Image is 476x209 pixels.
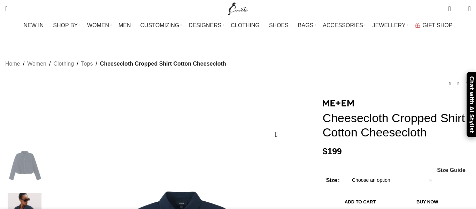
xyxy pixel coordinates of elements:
[323,147,342,156] bdi: 199
[449,3,454,9] span: 0
[3,142,46,189] img: Cheesecloth Cropped Shirt Cotton Cheesecloth
[298,22,313,29] span: BAGS
[456,2,463,16] div: My Wishlist
[87,18,112,32] a: WOMEN
[231,18,262,32] a: CLOTHING
[24,18,46,32] a: NEW IN
[140,18,182,32] a: CUSTOMIZING
[269,18,291,32] a: SHOES
[415,23,420,28] img: GiftBag
[323,111,471,140] h1: Cheesecloth Cropped Shirt Cotton Cheesecloth
[437,167,466,173] a: Size Guide
[373,22,406,29] span: JEWELLERY
[323,100,354,106] img: Me and Em
[24,22,44,29] span: NEW IN
[446,80,454,88] a: Previous product
[27,59,46,68] a: Women
[140,22,179,29] span: CUSTOMIZING
[323,147,328,156] span: $
[298,18,316,32] a: BAGS
[323,18,366,32] a: ACCESSORIES
[2,18,474,32] div: Main navigation
[458,7,463,12] span: 0
[87,22,109,29] span: WOMEN
[415,18,453,32] a: GIFT SHOP
[5,59,20,68] a: Home
[100,59,226,68] span: Cheesecloth Cropped Shirt Cotton Cheesecloth
[423,22,453,29] span: GIFT SHOP
[269,22,289,29] span: SHOES
[53,18,80,32] a: SHOP BY
[326,176,340,185] label: Size
[118,18,133,32] a: MEN
[53,59,74,68] a: Clothing
[323,22,363,29] span: ACCESSORIES
[462,80,471,88] a: Next product
[445,2,454,16] a: 0
[81,59,93,68] a: Tops
[231,22,260,29] span: CLOTHING
[227,5,250,11] a: Site logo
[53,22,78,29] span: SHOP BY
[189,18,224,32] a: DESIGNERS
[118,22,131,29] span: MEN
[189,22,221,29] span: DESIGNERS
[5,59,226,68] nav: Breadcrumb
[373,18,408,32] a: JEWELLERY
[2,2,11,16] a: Search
